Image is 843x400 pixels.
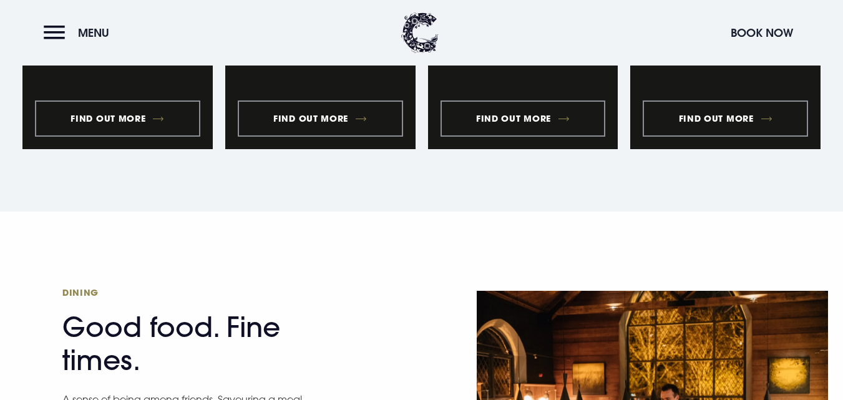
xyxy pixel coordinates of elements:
button: Menu [44,19,115,46]
span: Menu [78,26,109,40]
h2: Good food. Fine times. [62,286,306,377]
button: Book Now [724,19,799,46]
img: Clandeboye Lodge [401,12,439,53]
span: Dining [62,286,306,298]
